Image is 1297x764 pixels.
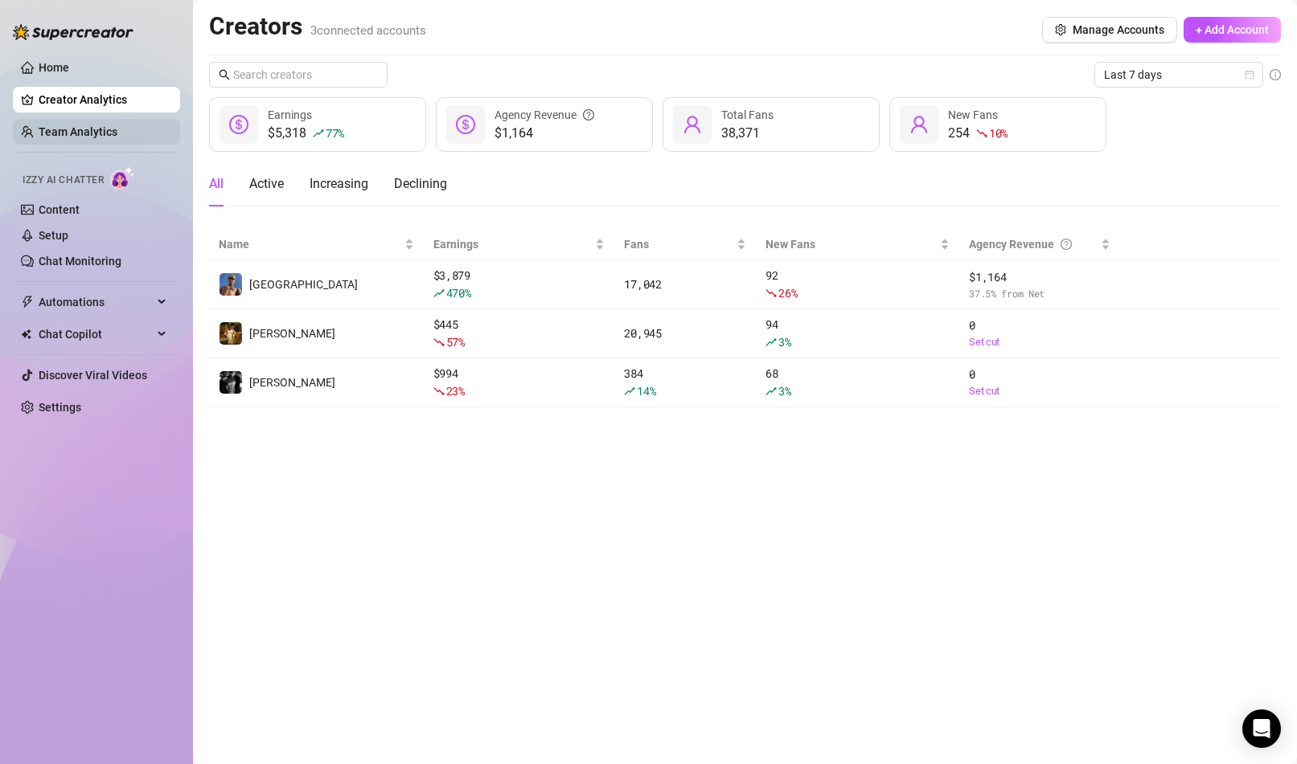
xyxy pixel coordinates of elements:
[1055,24,1066,35] span: setting
[756,229,959,260] th: New Fans
[220,371,242,394] img: Marvin
[969,317,1110,350] div: 0
[433,337,445,348] span: fall
[209,229,424,260] th: Name
[249,174,284,194] div: Active
[313,128,324,139] span: rise
[624,325,746,342] div: 20,945
[624,276,746,293] div: 17,042
[39,255,121,268] a: Chat Monitoring
[624,235,733,253] span: Fans
[433,288,445,299] span: rise
[624,386,635,397] span: rise
[969,286,1110,301] span: 37.5 % from Net
[326,125,344,141] span: 77 %
[765,235,937,253] span: New Fans
[969,334,1110,350] a: Set cut
[778,285,797,300] span: 26 %
[209,11,426,42] h2: Creators
[1073,23,1164,36] span: Manage Accounts
[583,106,594,124] span: question-circle
[683,115,702,134] span: user
[765,386,777,397] span: rise
[495,124,594,143] span: $1,164
[23,173,104,188] span: Izzy AI Chatter
[721,124,774,143] div: 38,371
[21,296,34,308] span: thunderbolt
[969,383,1110,399] a: Set cut
[969,366,1110,399] div: 0
[39,289,153,315] span: Automations
[310,23,426,38] span: 3 connected accounts
[233,66,365,84] input: Search creators
[394,174,447,194] div: Declining
[219,235,401,253] span: Name
[495,106,594,124] div: Agency Revenue
[39,401,81,414] a: Settings
[1104,63,1254,87] span: Last 7 days
[1184,17,1281,43] button: + Add Account
[1196,23,1269,36] span: + Add Account
[1242,709,1281,748] div: Open Intercom Messenger
[220,273,242,296] img: Dallas
[614,229,756,260] th: Fans
[1270,69,1281,80] span: info-circle
[1061,235,1072,253] span: question-circle
[110,166,135,190] img: AI Chatter
[39,321,153,347] span: Chat Copilot
[424,229,615,260] th: Earnings
[249,278,358,291] span: [GEOGRAPHIC_DATA]
[456,115,475,134] span: dollar-circle
[948,108,998,121] span: New Fans
[446,285,471,300] span: 470 %
[976,128,987,139] span: fall
[446,334,465,349] span: 57 %
[209,174,224,194] div: All
[989,125,1008,141] span: 10 %
[1245,70,1254,80] span: calendar
[39,369,147,382] a: Discover Viral Videos
[969,268,1110,286] span: $ 1,164
[765,316,950,351] div: 94
[778,383,790,398] span: 3 %
[268,108,312,121] span: Earnings
[39,203,80,216] a: Content
[624,365,746,400] div: 384
[778,334,790,349] span: 3 %
[249,327,335,340] span: [PERSON_NAME]
[948,124,1008,143] div: 254
[249,376,335,389] span: [PERSON_NAME]
[219,69,230,80] span: search
[765,365,950,400] div: 68
[433,267,605,302] div: $ 3,879
[765,288,777,299] span: fall
[39,87,167,112] a: Creator Analytics
[433,386,445,397] span: fall
[765,267,950,302] div: 92
[765,337,777,348] span: rise
[433,235,593,253] span: Earnings
[39,229,68,242] a: Setup
[721,108,774,121] span: Total Fans
[13,24,133,40] img: logo-BBDzfeDw.svg
[433,365,605,400] div: $ 994
[229,115,248,134] span: dollar-circle
[310,174,368,194] div: Increasing
[1042,17,1177,43] button: Manage Accounts
[637,383,655,398] span: 14 %
[268,124,344,143] div: $5,318
[21,329,31,340] img: Chat Copilot
[433,316,605,351] div: $ 445
[446,383,465,398] span: 23 %
[909,115,929,134] span: user
[220,322,242,345] img: Marvin
[39,61,69,74] a: Home
[39,125,117,138] a: Team Analytics
[969,235,1098,253] div: Agency Revenue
